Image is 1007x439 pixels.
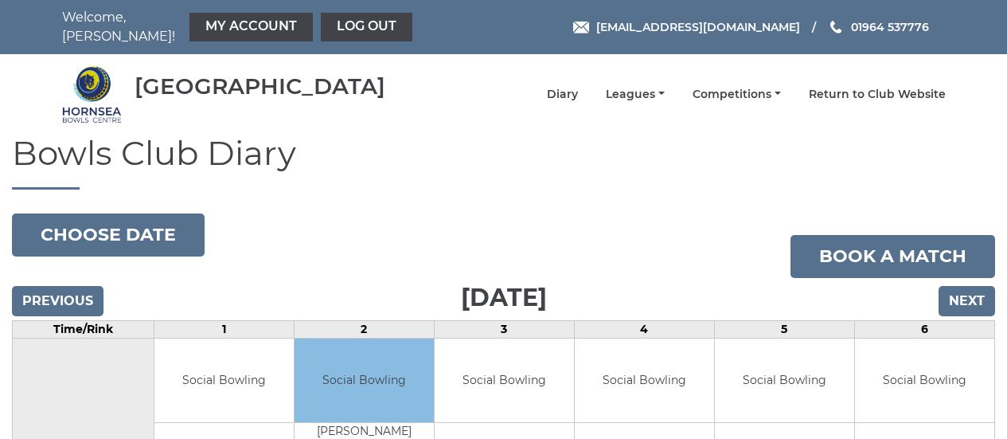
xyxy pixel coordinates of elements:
td: 2 [294,321,434,339]
input: Next [939,286,995,316]
nav: Welcome, [PERSON_NAME]! [62,8,416,46]
span: [EMAIL_ADDRESS][DOMAIN_NAME] [596,20,800,34]
a: My Account [189,13,313,41]
img: Hornsea Bowls Centre [62,65,122,124]
h1: Bowls Club Diary [12,135,995,190]
a: Book a match [790,235,995,278]
td: Social Bowling [295,339,434,422]
td: Social Bowling [575,339,714,422]
td: 4 [574,321,714,339]
button: Choose date [12,214,205,257]
a: Competitions [693,87,781,102]
a: Diary [547,87,578,102]
img: Email [573,22,589,33]
td: Time/Rink [13,321,154,339]
td: Social Bowling [715,339,854,422]
a: Leagues [606,87,665,102]
td: Social Bowling [154,339,294,422]
a: Log out [321,13,412,41]
div: [GEOGRAPHIC_DATA] [135,74,385,99]
img: Phone us [830,21,841,33]
input: Previous [12,286,103,316]
a: Return to Club Website [809,87,946,102]
td: 5 [714,321,854,339]
td: 1 [154,321,294,339]
a: Email [EMAIL_ADDRESS][DOMAIN_NAME] [573,18,800,36]
td: 3 [434,321,574,339]
td: Social Bowling [855,339,994,422]
a: Phone us 01964 537776 [828,18,929,36]
td: Social Bowling [435,339,574,422]
span: 01964 537776 [851,20,929,34]
td: 6 [854,321,994,339]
